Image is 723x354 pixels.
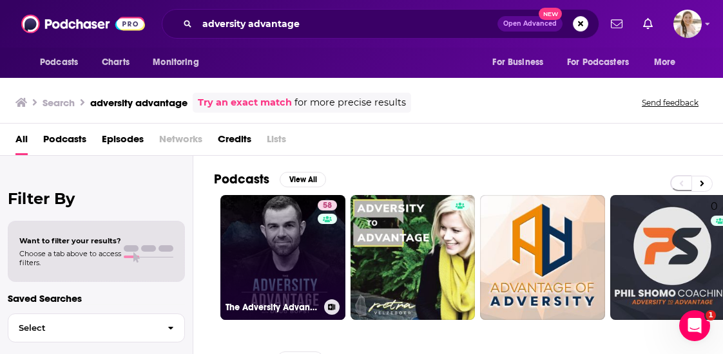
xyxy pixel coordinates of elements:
[93,50,137,75] a: Charts
[214,171,326,187] a: PodcastsView All
[8,313,185,342] button: Select
[102,129,144,155] a: Episodes
[15,129,28,155] a: All
[673,10,702,38] img: User Profile
[8,292,185,304] p: Saved Searches
[503,21,557,27] span: Open Advanced
[318,200,337,210] a: 58
[323,200,332,212] span: 58
[483,50,559,75] button: open menu
[144,50,215,75] button: open menu
[294,95,406,110] span: for more precise results
[654,53,676,71] span: More
[638,97,702,108] button: Send feedback
[21,12,145,36] img: Podchaser - Follow, Share and Rate Podcasts
[19,236,121,245] span: Want to filter your results?
[539,8,562,20] span: New
[43,129,86,155] a: Podcasts
[218,129,251,155] a: Credits
[102,53,130,71] span: Charts
[43,97,75,109] h3: Search
[567,53,629,71] span: For Podcasters
[492,53,543,71] span: For Business
[226,302,319,313] h3: The Adversity Advantage with [PERSON_NAME]
[8,189,185,208] h2: Filter By
[40,53,78,71] span: Podcasts
[19,249,121,267] span: Choose a tab above to access filters.
[673,10,702,38] span: Logged in as acquavie
[606,13,628,35] a: Show notifications dropdown
[280,172,326,187] button: View All
[90,97,188,109] h3: adversity advantage
[214,171,269,187] h2: Podcasts
[673,10,702,38] button: Show profile menu
[497,16,563,32] button: Open AdvancedNew
[267,129,286,155] span: Lists
[159,129,202,155] span: Networks
[638,13,658,35] a: Show notifications dropdown
[153,53,198,71] span: Monitoring
[8,324,157,332] span: Select
[706,310,716,321] span: 1
[31,50,95,75] button: open menu
[645,50,692,75] button: open menu
[220,195,345,320] a: 58The Adversity Advantage with [PERSON_NAME]
[679,310,710,341] iframe: Intercom live chat
[162,9,599,39] div: Search podcasts, credits, & more...
[198,95,292,110] a: Try an exact match
[197,14,497,34] input: Search podcasts, credits, & more...
[559,50,648,75] button: open menu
